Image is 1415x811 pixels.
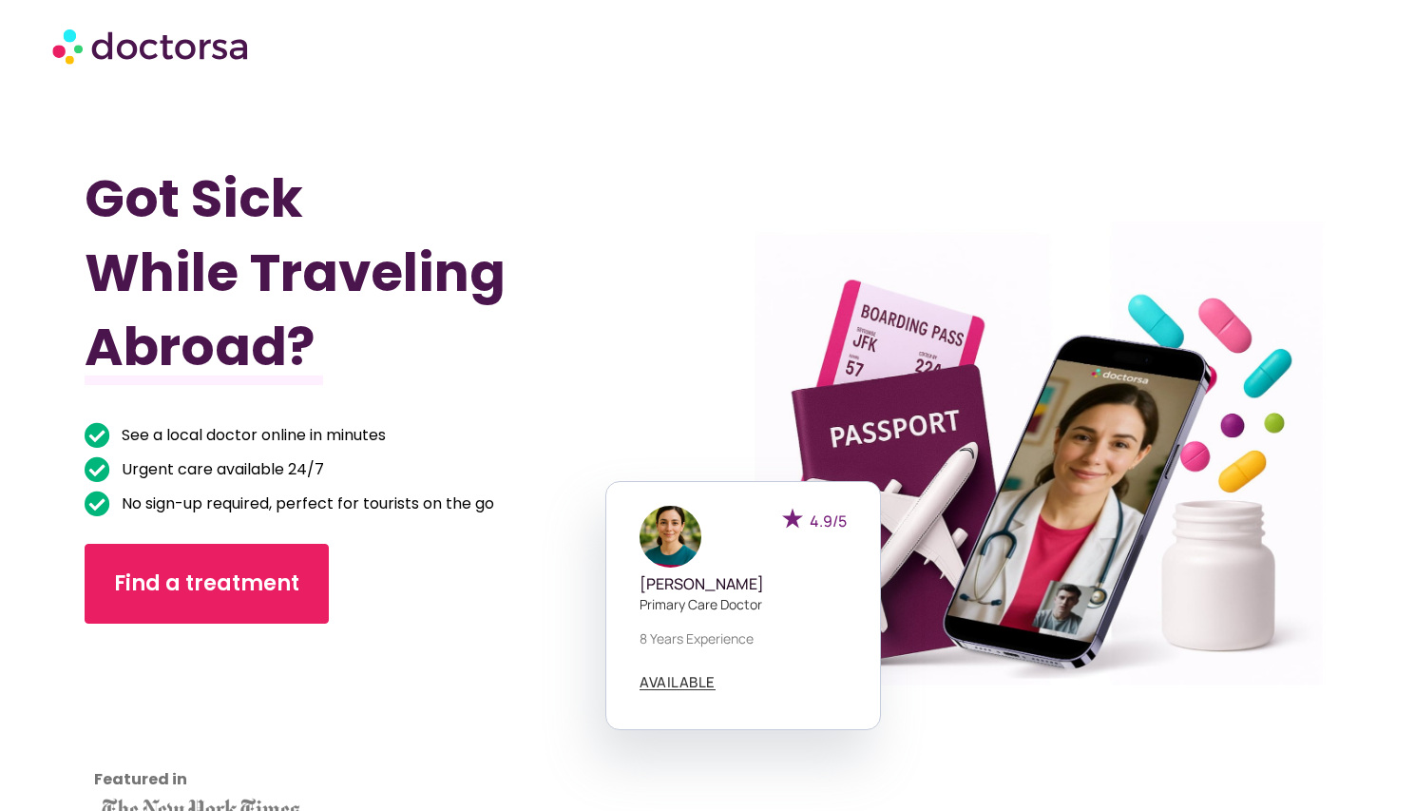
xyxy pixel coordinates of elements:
p: Primary care doctor [640,594,847,614]
span: AVAILABLE [640,675,716,689]
p: 8 years experience [640,628,847,648]
h5: [PERSON_NAME] [640,575,847,593]
iframe: Customer reviews powered by Trustpilot [94,652,265,795]
h1: Got Sick While Traveling Abroad? [85,162,614,384]
span: 4.9/5 [810,511,847,531]
span: Urgent care available 24/7 [117,456,324,483]
strong: Featured in [94,768,187,790]
span: Find a treatment [114,569,299,599]
span: No sign-up required, perfect for tourists on the go [117,491,494,517]
a: Find a treatment [85,544,329,624]
span: See a local doctor online in minutes [117,422,386,449]
a: AVAILABLE [640,675,716,690]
